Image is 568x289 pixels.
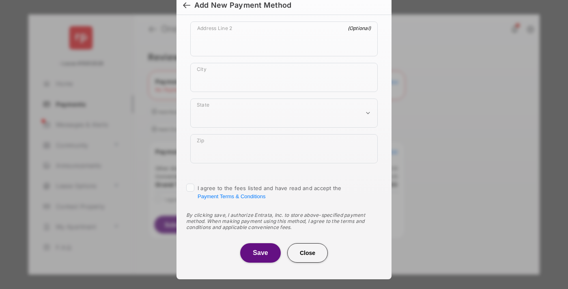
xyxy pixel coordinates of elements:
[198,185,342,199] span: I agree to the fees listed and have read and accept the
[287,243,328,263] button: Close
[186,212,382,230] div: By clicking save, I authorize Entrata, Inc. to store above-specified payment method. When making ...
[190,63,378,92] div: payment_method_screening[postal_addresses][locality]
[190,98,378,128] div: payment_method_screening[postal_addresses][administrativeArea]
[190,21,378,56] div: payment_method_screening[postal_addresses][addressLine2]
[198,193,265,199] button: I agree to the fees listed and have read and accept the
[190,134,378,163] div: payment_method_screening[postal_addresses][postalCode]
[240,243,281,263] button: Save
[194,1,291,10] div: Add New Payment Method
